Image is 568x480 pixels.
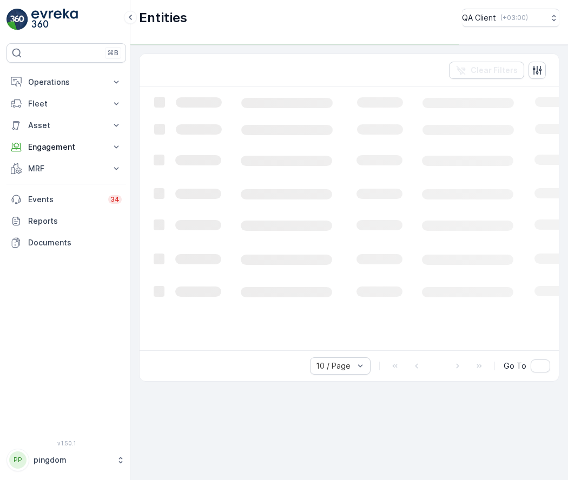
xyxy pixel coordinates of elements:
[28,120,104,131] p: Asset
[110,195,120,204] p: 34
[6,449,126,471] button: PPpingdom
[6,189,126,210] a: Events34
[449,62,524,79] button: Clear Filters
[6,232,126,254] a: Documents
[28,98,104,109] p: Fleet
[28,142,104,152] p: Engagement
[6,71,126,93] button: Operations
[139,9,187,26] p: Entities
[31,9,78,30] img: logo_light-DOdMpM7g.png
[28,216,122,226] p: Reports
[500,14,528,22] p: ( +03:00 )
[6,440,126,446] span: v 1.50.1
[6,136,126,158] button: Engagement
[6,210,126,232] a: Reports
[6,9,28,30] img: logo
[6,158,126,179] button: MRF
[6,93,126,115] button: Fleet
[462,9,559,27] button: QA Client(+03:00)
[28,163,104,174] p: MRF
[9,451,27,469] div: PP
[6,115,126,136] button: Asset
[28,77,104,88] p: Operations
[462,12,496,23] p: QA Client
[471,65,518,76] p: Clear Filters
[28,194,102,205] p: Events
[34,455,111,465] p: pingdom
[504,361,526,371] span: Go To
[28,237,122,248] p: Documents
[108,49,118,57] p: ⌘B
